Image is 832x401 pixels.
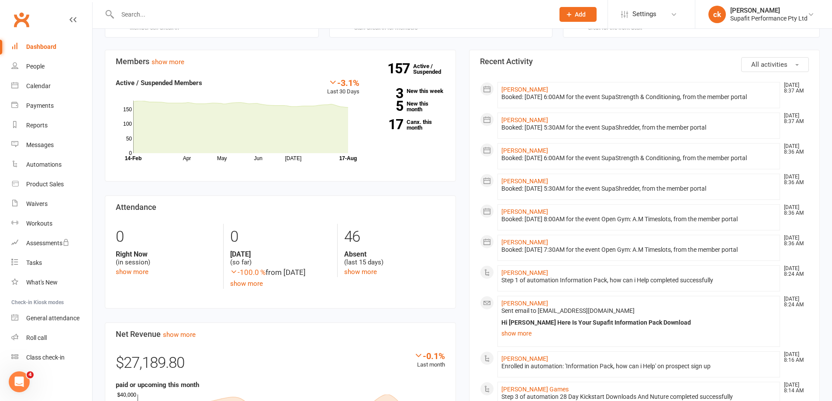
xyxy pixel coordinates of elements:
div: Booked: [DATE] 5:30AM for the event SupaShredder, from the member portal [501,185,777,192]
div: Enrolled in automation: 'Information Pack, how can i Help' on prospect sign up [501,363,777,370]
a: show more [152,58,184,66]
input: Search... [115,8,548,21]
div: Supafit Performance Pty Ltd [730,14,808,22]
time: [DATE] 8:24 AM [780,266,808,277]
div: ck [708,6,726,23]
div: Messages [26,141,54,148]
a: [PERSON_NAME] Games [501,386,569,393]
div: What's New [26,279,58,286]
div: Booked: [DATE] 6:00AM for the event SupaStrength & Conditioning, from the member portal [501,154,777,162]
div: Dashboard [26,43,56,50]
div: (in session) [116,250,217,267]
time: [DATE] 8:16 AM [780,352,808,363]
a: [PERSON_NAME] [501,355,548,362]
span: Sent email to [EMAIL_ADDRESS][DOMAIN_NAME] [501,307,635,314]
div: Tasks [26,259,42,266]
div: Hi [PERSON_NAME] Here Is Your Supafit Information Pack Download [501,319,777,326]
a: General attendance kiosk mode [11,308,92,328]
a: 3New this week [373,88,445,94]
h3: Recent Activity [480,57,809,66]
div: [PERSON_NAME] [730,7,808,14]
div: Step 1 of automation Information Pack, how can i Help completed successfully [501,277,777,284]
button: Add [559,7,597,22]
a: show more [501,327,777,339]
a: Waivers [11,194,92,214]
a: [PERSON_NAME] [501,147,548,154]
div: 0 [116,224,217,250]
a: Tasks [11,253,92,273]
div: Last month [414,351,445,370]
div: Class check-in [26,354,65,361]
div: Booked: [DATE] 6:00AM for the event SupaStrength & Conditioning, from the member portal [501,93,777,101]
span: Add [575,11,586,18]
h3: Attendance [116,203,445,212]
button: All activities [741,57,809,72]
strong: 17 [373,118,403,131]
a: [PERSON_NAME] [501,86,548,93]
div: Assessments [26,240,69,247]
a: Dashboard [11,37,92,57]
div: -0.1% [414,351,445,360]
div: 0 [230,224,331,250]
a: Assessments [11,233,92,253]
div: Booked: [DATE] 7:30AM for the event Open Gym: A.M Timeslots, from the member portal [501,246,777,254]
time: [DATE] 8:36 AM [780,174,808,185]
a: Reports [11,116,92,135]
a: What's New [11,273,92,292]
a: show more [344,268,377,276]
div: Last 30 Days [327,78,359,96]
strong: paid or upcoming this month [116,381,199,389]
span: -100.0 % [230,268,266,277]
time: [DATE] 8:36 AM [780,235,808,247]
span: 4 [27,371,34,378]
div: General attendance [26,315,79,322]
div: Automations [26,161,62,168]
a: Automations [11,155,92,175]
div: Booked: [DATE] 5:30AM for the event SupaShredder, from the member portal [501,124,777,131]
div: Payments [26,102,54,109]
a: 17Canx. this month [373,119,445,130]
h3: Net Revenue [116,330,445,339]
strong: 5 [373,99,403,113]
a: [PERSON_NAME] [501,178,548,185]
div: Roll call [26,334,47,341]
div: Reports [26,122,48,129]
div: from [DATE] [230,267,331,278]
strong: Absent [344,250,445,258]
a: show more [116,268,148,276]
time: [DATE] 8:36 AM [780,205,808,216]
span: All activities [751,61,787,69]
a: 5New this month [373,101,445,112]
span: Settings [632,4,656,24]
a: 157Active / Suspended [413,57,452,81]
strong: Right Now [116,250,217,258]
a: show more [230,280,263,288]
div: (so far) [230,250,331,267]
iframe: Intercom live chat [9,371,30,392]
a: [PERSON_NAME] [501,269,548,276]
div: Product Sales [26,181,64,188]
a: show more [163,331,196,339]
a: Workouts [11,214,92,233]
time: [DATE] 8:14 AM [780,382,808,394]
div: Workouts [26,220,52,227]
strong: 3 [373,87,403,100]
time: [DATE] 8:37 AM [780,82,808,94]
div: $27,189.80 [116,351,445,380]
strong: 157 [387,62,413,75]
a: [PERSON_NAME] [501,239,548,246]
div: -3.1% [327,78,359,87]
time: [DATE] 8:24 AM [780,296,808,308]
a: Roll call [11,328,92,348]
a: [PERSON_NAME] [501,300,548,307]
div: Calendar [26,82,51,89]
a: People [11,57,92,76]
time: [DATE] 8:36 AM [780,144,808,155]
div: 46 [344,224,445,250]
strong: Active / Suspended Members [116,79,202,87]
time: [DATE] 8:37 AM [780,113,808,124]
div: (last 15 days) [344,250,445,267]
strong: [DATE] [230,250,331,258]
a: Messages [11,135,92,155]
a: Calendar [11,76,92,96]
